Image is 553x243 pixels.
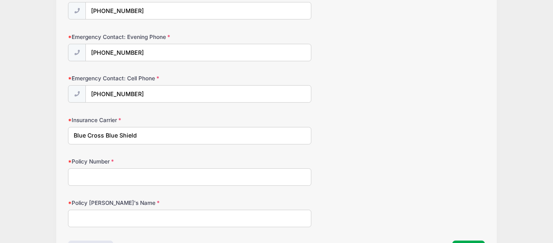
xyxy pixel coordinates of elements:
input: (xxx) xxx-xxxx [85,44,311,61]
input: (xxx) xxx-xxxx [85,85,311,103]
input: (xxx) xxx-xxxx [85,2,311,19]
label: Insurance Carrier [68,116,207,124]
label: Emergency Contact: Cell Phone [68,74,207,82]
label: Policy Number [68,157,207,166]
label: Policy [PERSON_NAME]'s Name [68,199,207,207]
label: Emergency Contact: Evening Phone [68,33,207,41]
